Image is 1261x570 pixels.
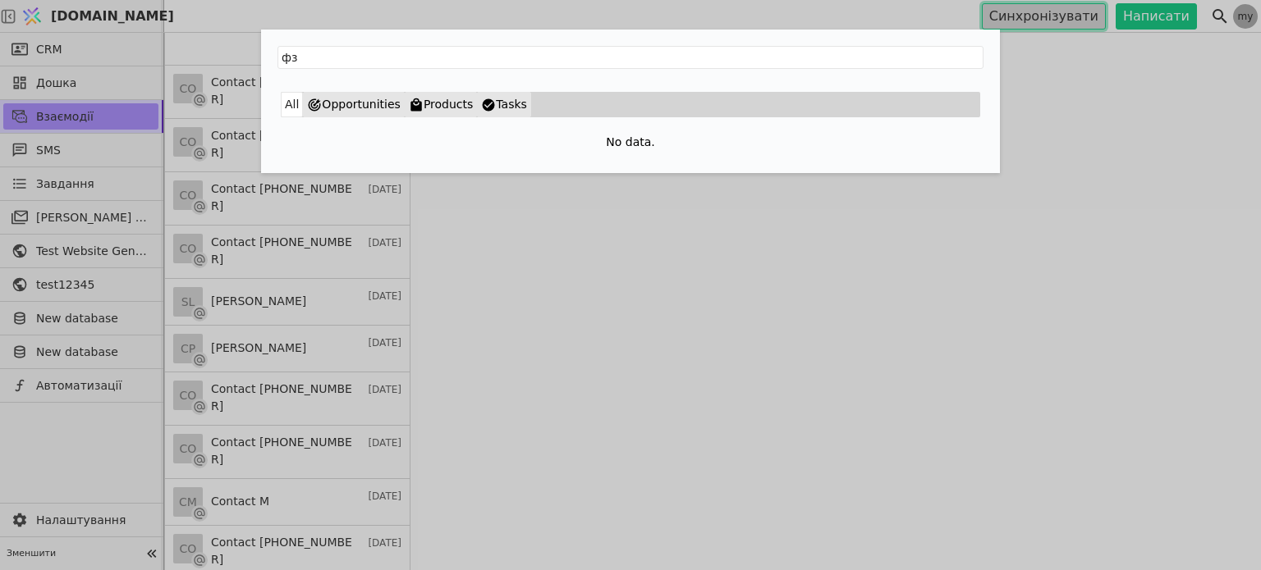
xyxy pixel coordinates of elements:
[261,30,1000,173] div: Глобальний пошук
[281,121,980,153] div: No data.
[281,92,303,117] button: All
[477,92,531,117] button: Tasks
[277,46,984,69] input: Пошук
[405,92,477,117] button: Products
[303,92,405,117] button: Opportunities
